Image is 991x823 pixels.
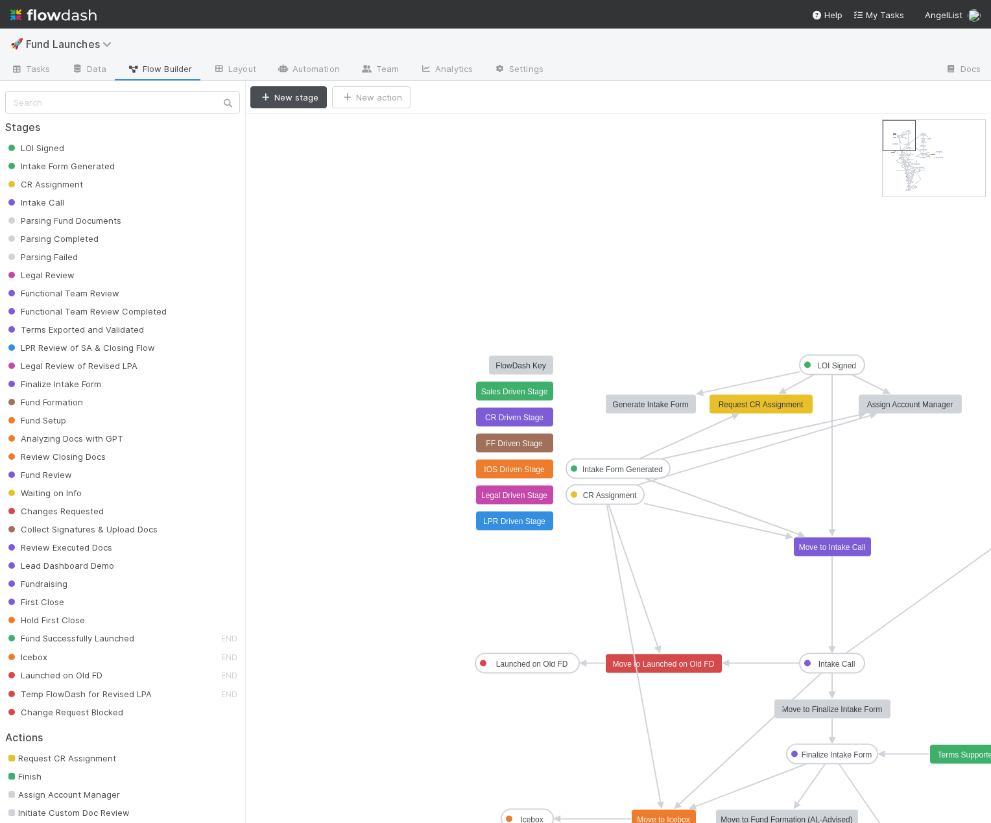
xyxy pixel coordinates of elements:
[5,197,64,208] span: Intake Call
[332,86,411,108] button: New action
[5,470,72,480] span: Fund Review
[481,491,547,500] text: Legal Driven Stage
[485,413,543,422] text: CR Driven Stage
[483,60,554,80] a: Settings
[350,60,409,80] a: Team
[496,660,568,669] text: Launched on Old FD
[802,750,872,759] text: Finalize Intake Form
[582,465,663,474] text: Intake Form Generated
[935,60,991,80] a: Docs
[583,491,637,500] text: CR Assignment
[26,38,118,51] span: Fund Launches
[5,270,75,280] span: Legal Review
[5,379,101,389] span: Finalize Intake Form
[5,542,112,553] span: Review Executed Docs
[782,705,883,714] text: Move to Finalize Intake Form
[221,634,237,643] small: END
[613,660,715,669] text: Move to Launched on Old FD
[5,179,83,189] span: CR Assignment
[5,342,155,353] span: LPR Review of SA & Closing Flow
[221,652,237,662] small: END
[10,38,23,49] span: 🚀
[481,387,548,396] text: Sales Driven Stage
[409,60,483,80] a: Analytics
[267,60,350,80] a: Automation
[818,660,855,669] text: Intake Call
[853,10,904,20] span: My Tasks
[5,670,102,680] span: Launched on Old FD
[5,789,120,800] span: Assign Account Manager
[817,361,856,370] text: LOI Signed
[495,361,545,370] text: FlowDash Key
[221,671,237,680] small: END
[867,400,953,409] text: Assign Account Manager
[5,732,240,744] h2: Actions
[5,506,104,516] span: Changes Requested
[5,324,144,335] span: Terms Exported and Validated
[5,524,158,534] span: Collect Signatures & Upload Docs
[5,91,240,113] input: Search
[10,4,97,26] img: logo-inverted-e16ddd16eac7371096b0.svg
[10,62,51,75] span: Tasks
[61,60,117,80] a: Data
[117,60,202,80] a: Flow Builder
[811,8,842,21] div: Help
[5,578,67,589] span: Fundraising
[5,397,83,407] span: Fund Formation
[250,86,327,108] button: New stage
[5,707,123,717] span: Change Request Blocked
[483,517,545,526] text: LPR Driven Stage
[5,451,106,462] span: Review Closing Docs
[5,433,123,444] span: Analyzing Docs with GPT
[799,543,866,552] text: Move to Intake Call
[5,306,167,316] span: Functional Team Review Completed
[5,689,152,699] span: Temp FlowDash for Revised LPA
[968,9,981,22] img: avatar_b18de8e2-1483-4e81-aa60-0a3d21592880.png
[5,771,42,781] span: Finish
[5,415,66,425] span: Fund Setup
[5,560,114,571] span: Lead Dashboard Demo
[5,288,119,298] span: Functional Team Review
[5,215,121,226] span: Parsing Fund Documents
[5,633,134,643] span: Fund Successfully Launched
[853,8,904,21] a: My Tasks
[5,252,78,262] span: Parsing Failed
[202,60,267,80] a: Layout
[484,465,545,474] text: IOS Driven Stage
[719,400,804,409] text: Request CR Assignment
[127,62,192,75] span: Flow Builder
[5,361,137,371] span: Legal Review of Revised LPA
[5,807,130,818] span: Initiate Custom Doc Review
[5,615,85,625] span: Hold First Close
[5,652,47,662] span: Icebox
[5,488,82,498] span: Waiting on Info
[925,10,962,20] span: AngelList
[5,233,99,244] span: Parsing Completed
[5,161,115,171] span: Intake Form Generated
[5,597,64,607] span: First Close
[5,143,64,153] span: LOI Signed
[5,753,116,763] span: Request CR Assignment
[486,439,543,448] text: FF Driven Stage
[5,121,240,134] h2: Stages
[612,400,688,409] text: Generate Intake Form
[221,689,237,699] small: END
